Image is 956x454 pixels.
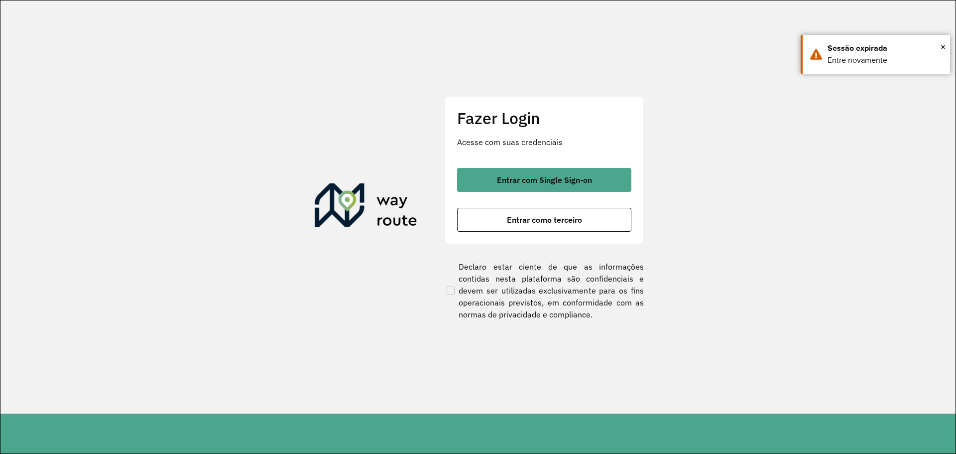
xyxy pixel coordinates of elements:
div: Sessão expirada [828,42,943,54]
div: Entre novamente [828,54,943,66]
span: Entrar com Single Sign-on [497,176,592,184]
span: × [941,39,946,54]
img: Roteirizador AmbevTech [315,183,417,231]
span: Entrar como terceiro [507,216,582,224]
button: Close [941,39,946,54]
button: button [457,208,631,232]
p: Acesse com suas credenciais [457,136,631,148]
button: button [457,168,631,192]
label: Declaro estar ciente de que as informações contidas nesta plataforma são confidenciais e devem se... [445,261,644,320]
h2: Fazer Login [457,109,631,128]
